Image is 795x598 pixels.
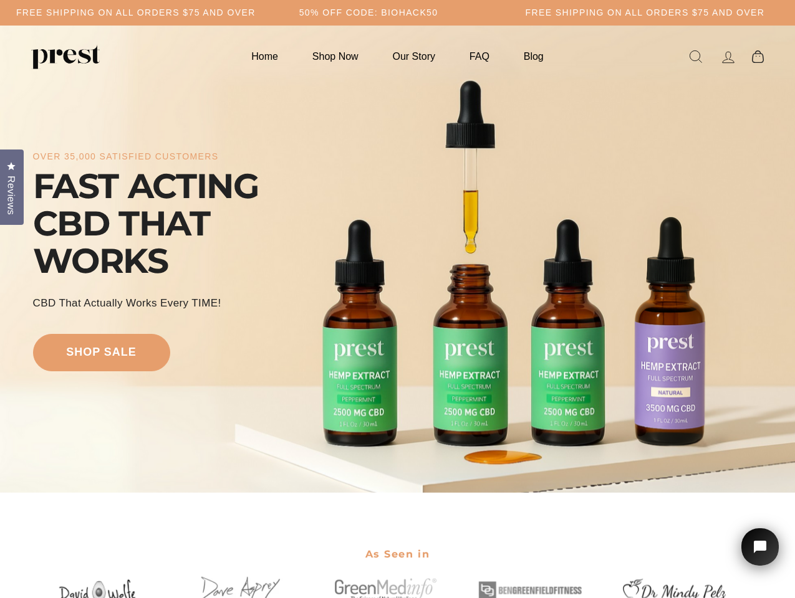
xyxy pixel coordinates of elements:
[725,511,795,598] iframe: Tidio Chat
[3,176,19,215] span: Reviews
[297,44,374,69] a: Shop Now
[236,44,294,69] a: Home
[33,334,170,371] a: shop sale
[33,540,763,568] h2: As Seen in
[33,151,219,162] div: over 35,000 satisfied customers
[33,295,221,311] div: CBD That Actually Works every TIME!
[16,7,256,18] h5: Free Shipping on all orders $75 and over
[526,7,765,18] h5: Free Shipping on all orders $75 and over
[33,168,314,280] div: FAST ACTING CBD THAT WORKS
[299,7,438,18] h5: 50% OFF CODE: BIOHACK50
[454,44,505,69] a: FAQ
[236,44,559,69] ul: Primary
[377,44,451,69] a: Our Story
[31,44,100,69] img: PREST ORGANICS
[508,44,559,69] a: Blog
